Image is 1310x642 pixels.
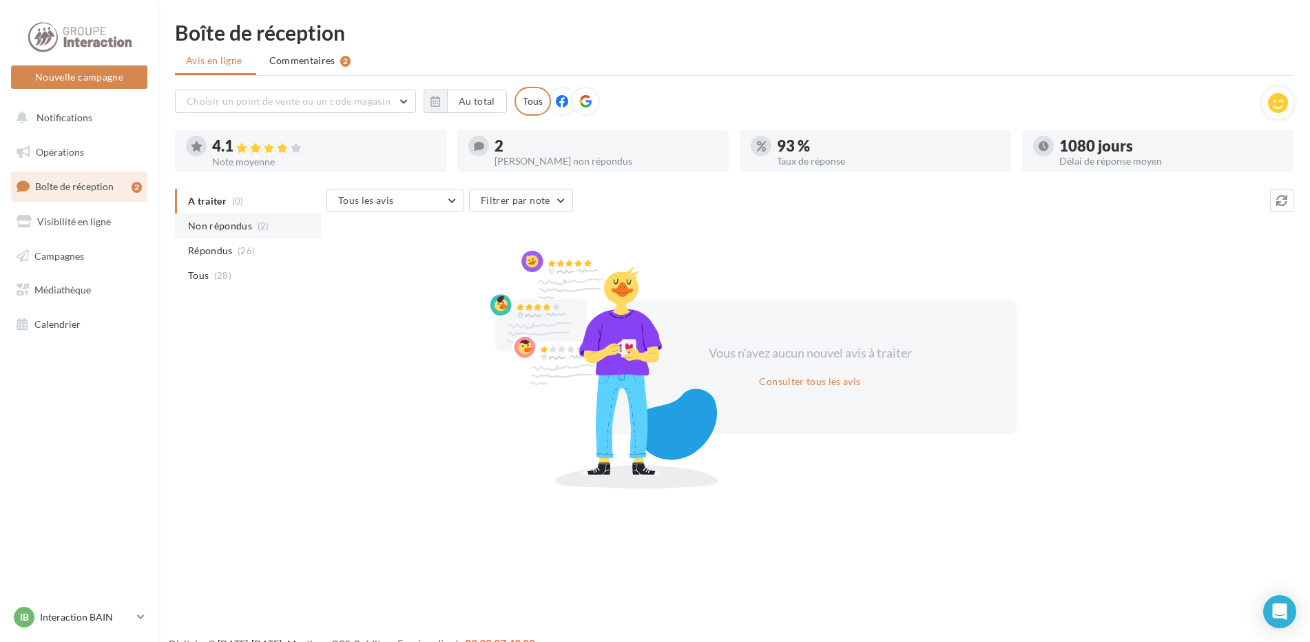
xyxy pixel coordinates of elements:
[36,146,84,158] span: Opérations
[34,284,91,296] span: Médiathèque
[35,180,114,192] span: Boîte de réception
[326,189,464,212] button: Tous les avis
[424,90,507,113] button: Au total
[753,373,866,390] button: Consulter tous les avis
[8,242,150,271] a: Campagnes
[188,244,233,258] span: Répondus
[11,604,147,630] a: IB Interaction BAIN
[269,54,335,68] span: Commentaires
[692,344,928,362] div: Vous n'avez aucun nouvel avis à traiter
[338,194,394,206] span: Tous les avis
[188,269,209,282] span: Tous
[40,610,132,624] p: Interaction BAIN
[37,112,92,123] span: Notifications
[132,182,142,193] div: 2
[1059,138,1282,154] div: 1080 jours
[514,87,551,116] div: Tous
[777,156,1000,166] div: Taux de réponse
[37,216,111,227] span: Visibilité en ligne
[469,189,573,212] button: Filtrer par note
[258,220,269,231] span: (2)
[8,310,150,339] a: Calendrier
[8,207,150,236] a: Visibilité en ligne
[187,95,391,107] span: Choisir un point de vente ou un code magasin
[495,156,718,166] div: [PERSON_NAME] non répondus
[495,138,718,154] div: 2
[34,249,84,261] span: Campagnes
[777,138,1000,154] div: 93 %
[8,103,145,132] button: Notifications
[8,276,150,304] a: Médiathèque
[34,318,81,330] span: Calendrier
[214,270,231,281] span: (28)
[175,22,1293,43] div: Boîte de réception
[20,610,29,624] span: IB
[212,157,435,167] div: Note moyenne
[447,90,507,113] button: Au total
[1059,156,1282,166] div: Délai de réponse moyen
[8,138,150,167] a: Opérations
[1263,595,1296,628] div: Open Intercom Messenger
[238,245,255,256] span: (26)
[11,65,147,89] button: Nouvelle campagne
[8,172,150,201] a: Boîte de réception2
[175,90,416,113] button: Choisir un point de vente ou un code magasin
[340,56,351,67] div: 2
[212,138,435,154] div: 4.1
[188,219,252,233] span: Non répondus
